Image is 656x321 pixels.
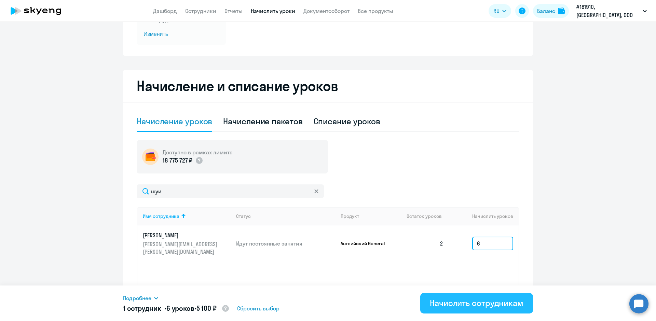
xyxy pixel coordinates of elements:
p: Английский General [341,240,392,247]
h5: Доступно в рамках лимита [163,149,233,156]
a: Документооборот [303,8,350,14]
a: Дашборд [153,8,177,14]
span: RU [493,7,500,15]
span: Сбросить выбор [237,304,279,312]
div: Статус [236,213,251,219]
div: Продукт [341,213,401,219]
button: RU [489,4,511,18]
div: Имя сотрудника [143,213,231,219]
div: Баланс [537,7,555,15]
span: 6 уроков [166,304,194,312]
button: Балансbalance [533,4,569,18]
a: [PERSON_NAME][PERSON_NAME][EMAIL_ADDRESS][PERSON_NAME][DOMAIN_NAME] [143,232,231,255]
div: Остаток уроков [407,213,449,219]
div: Продукт [341,213,359,219]
div: Имя сотрудника [143,213,179,219]
a: Сотрудники [185,8,216,14]
a: Все продукты [358,8,393,14]
td: 2 [401,225,449,262]
div: Начисление уроков [137,116,212,127]
p: 18 775 727 ₽ [163,156,192,165]
div: Начисление пакетов [223,116,302,127]
h5: 1 сотрудник • • [123,304,230,314]
div: Начислить сотрудникам [430,297,523,308]
div: Списание уроков [314,116,381,127]
button: #181910, [GEOGRAPHIC_DATA], ООО [573,3,650,19]
img: balance [558,8,565,14]
span: Остаток уроков [407,213,442,219]
h2: Начисление и списание уроков [137,78,519,94]
div: Статус [236,213,335,219]
p: [PERSON_NAME] [143,232,219,239]
p: Идут постоянные занятия [236,240,335,247]
input: Поиск по имени, email, продукту или статусу [137,184,324,198]
span: Изменить [143,30,219,38]
a: Отчеты [224,8,243,14]
p: #181910, [GEOGRAPHIC_DATA], ООО [576,3,640,19]
span: 5 100 ₽ [196,304,217,312]
a: Начислить уроки [251,8,295,14]
p: [PERSON_NAME][EMAIL_ADDRESS][PERSON_NAME][DOMAIN_NAME] [143,240,219,255]
th: Начислить уроков [449,207,519,225]
button: Начислить сотрудникам [420,293,533,313]
span: Подробнее [123,294,151,302]
img: wallet-circle.png [142,149,159,165]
